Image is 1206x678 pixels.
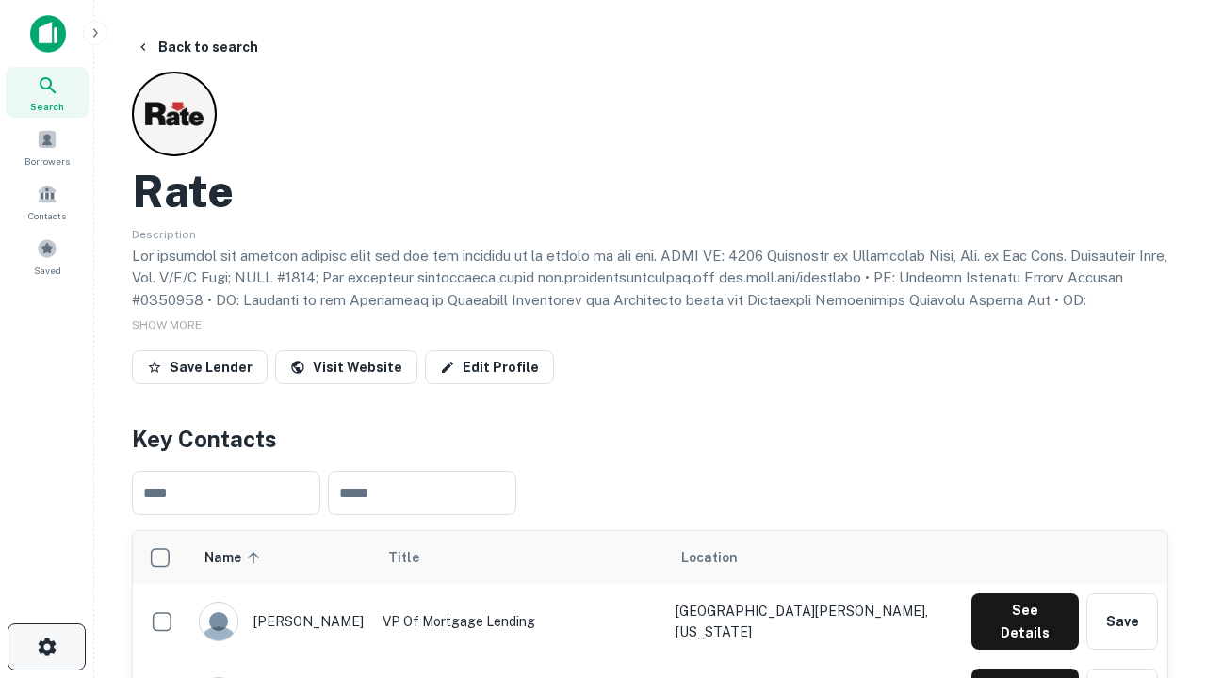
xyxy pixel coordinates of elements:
[132,422,1168,456] h4: Key Contacts
[128,30,266,64] button: Back to search
[6,176,89,227] a: Contacts
[1112,467,1206,557] iframe: Chat Widget
[681,546,738,569] span: Location
[199,602,364,641] div: [PERSON_NAME]
[388,546,444,569] span: Title
[30,15,66,53] img: capitalize-icon.png
[189,531,373,584] th: Name
[132,164,234,218] h2: Rate
[132,350,268,384] button: Save Lender
[666,531,962,584] th: Location
[6,231,89,282] a: Saved
[28,208,66,223] span: Contacts
[971,593,1079,650] button: See Details
[204,546,266,569] span: Name
[6,67,89,118] a: Search
[373,531,666,584] th: Title
[34,263,61,278] span: Saved
[30,99,64,114] span: Search
[200,603,237,640] img: 9c8pery4andzj6ohjkjp54ma2
[666,584,962,659] td: [GEOGRAPHIC_DATA][PERSON_NAME], [US_STATE]
[1086,593,1158,650] button: Save
[6,121,89,172] a: Borrowers
[373,584,666,659] td: VP of Mortgage Lending
[24,153,70,169] span: Borrowers
[132,318,202,331] span: SHOW MORE
[132,228,196,241] span: Description
[275,350,417,384] a: Visit Website
[425,350,554,384] a: Edit Profile
[132,245,1168,423] p: Lor ipsumdol sit ametcon adipisc elit sed doe tem incididu ut la etdolo ma ali eni. ADMI VE: 4206...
